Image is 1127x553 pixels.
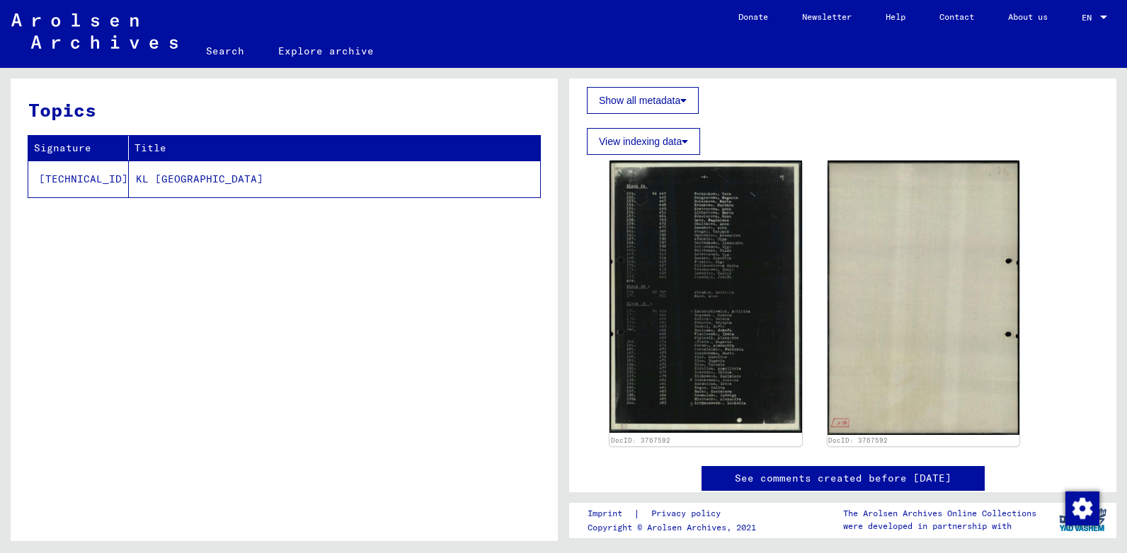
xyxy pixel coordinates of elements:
a: Search [189,34,261,68]
td: [TECHNICAL_ID] [28,161,129,197]
h3: Topics [28,96,539,124]
font: View indexing data [599,136,682,147]
font: Show all metadata [599,95,680,106]
a: DocID: 3767592 [611,436,670,444]
img: Arolsen_neg.svg [11,13,178,49]
p: Copyright © Arolsen Archives, 2021 [588,521,756,534]
p: The Arolsen Archives Online Collections [843,507,1036,520]
a: DocID: 3767592 [828,436,888,444]
th: Signature [28,136,129,161]
img: yv_logo.png [1056,502,1109,537]
a: See comments created before [DATE] [735,471,951,486]
span: EN [1082,13,1097,23]
img: 001.jpg [610,161,802,433]
font: | [634,506,640,521]
div: Change consent [1065,491,1099,525]
img: Change consent [1065,491,1099,525]
a: Privacy policy [640,506,738,521]
button: View indexing data [587,128,700,155]
a: Explore archive [261,34,391,68]
button: Show all metadata [587,87,699,114]
a: Imprint [588,506,634,521]
p: were developed in partnership with [843,520,1036,532]
img: 002.jpg [828,161,1020,434]
td: KL [GEOGRAPHIC_DATA] [129,161,540,197]
th: Title [129,136,540,161]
